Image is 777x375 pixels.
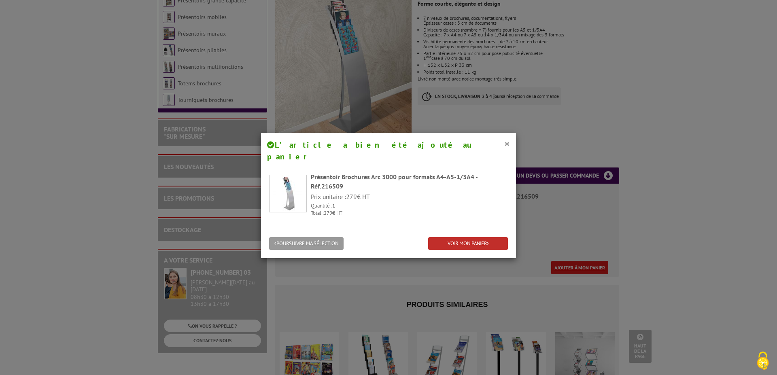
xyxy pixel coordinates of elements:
[311,182,343,190] span: Réf.216509
[267,139,510,162] h4: L’article a bien été ajouté au panier
[311,202,508,210] p: Quantité :
[749,347,777,375] button: Cookies (fenêtre modale)
[311,192,508,201] p: Prix unitaire : € HT
[428,237,508,250] a: VOIR MON PANIER
[311,172,508,191] div: Présentoir Brochures Arc 3000 pour formats A4-A5-1/3A4 -
[332,202,335,209] span: 1
[269,237,344,250] button: POURSUIVRE MA SÉLECTION
[753,351,773,371] img: Cookies (fenêtre modale)
[346,193,357,201] span: 279
[504,138,510,149] button: ×
[324,210,332,216] span: 279
[311,210,508,217] p: Total : € HT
